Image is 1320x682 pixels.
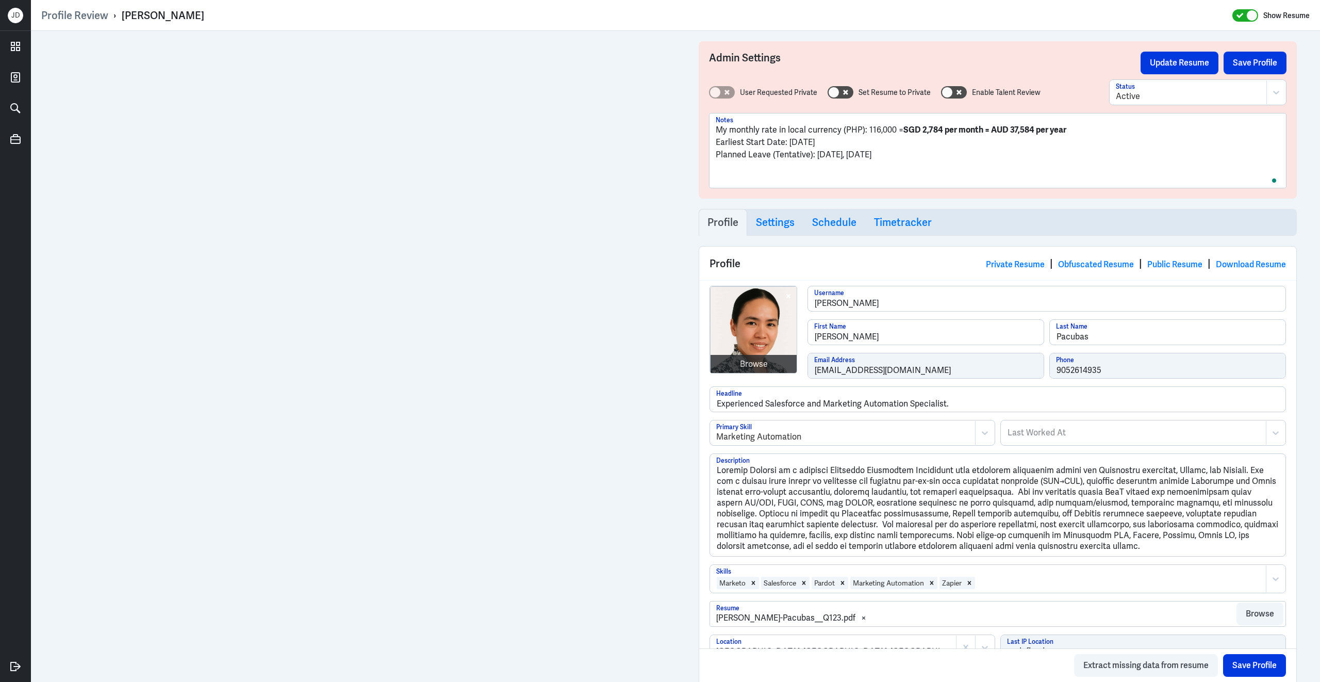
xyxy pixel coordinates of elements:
div: Remove Marketo [748,577,759,589]
h3: Settings [756,216,795,229]
label: User Requested Private [740,87,817,98]
label: Set Resume to Private [859,87,931,98]
input: Last IP Location [1001,635,1285,660]
img: ChatGPT_Image_Oct_3_2025_04_37_19_PM.jpg [711,287,797,374]
p: My monthly rate in local currency (PHP): 116,000 = [716,124,1280,136]
a: Public Resume [1147,259,1202,270]
h3: Profile [707,216,738,229]
button: Browse [1236,603,1283,625]
button: Update Resume [1141,52,1218,74]
a: Obfuscated Resume [1058,259,1134,270]
div: Pardot [812,577,837,589]
div: Marketing AutomationRemove Marketing Automation [849,576,938,590]
div: ZapierRemove Zapier [938,576,976,590]
div: Zapier [939,577,964,589]
div: J D [8,8,23,23]
input: Phone [1050,353,1285,378]
a: Profile Review [41,9,108,22]
div: Remove Pardot [837,577,848,589]
div: Profile [699,247,1296,280]
p: › [108,9,122,22]
div: [PERSON_NAME]-Pacubas__Q123.pdf [716,612,855,624]
div: To enrich screen reader interactions, please activate Accessibility in Grammarly extension settings [716,124,1280,186]
button: Extract missing data from resume [1074,654,1218,677]
h3: Schedule [812,216,856,229]
h3: Timetracker [874,216,932,229]
strong: SGD 2,784 per month = AUD 37,584 per year [903,124,1066,135]
input: Headline [710,387,1285,412]
div: Remove Salesforce [798,577,810,589]
div: Remove Marketing Automation [926,577,937,589]
div: Remove Zapier [964,577,975,589]
div: Marketing Automation [850,577,926,589]
h3: Admin Settings [709,52,1141,74]
label: Show Resume [1263,9,1310,22]
div: Browse [740,358,768,370]
p: Earliest Start Date: [DATE] [716,136,1280,149]
a: Download Resume [1216,259,1286,270]
div: MarketoRemove Marketo [716,576,760,590]
div: SalesforceRemove Salesforce [760,576,811,590]
input: Last Name [1050,320,1285,345]
input: First Name [808,320,1044,345]
button: Save Profile [1224,52,1286,74]
div: Salesforce [761,577,798,589]
iframe: https://ppcdn.hiredigital.com/register/3df71db3/resumes/820472957/Johanna_Canas-Pacubas__Q123.pdf... [54,41,652,672]
div: Marketo [717,577,748,589]
a: Private Resume [986,259,1045,270]
label: Enable Talent Review [972,87,1041,98]
div: PardotRemove Pardot [811,576,849,590]
textarea: Loremip Dolorsi am c adipisci Elitseddo Eiusmodtem Incididunt utla etdolorem aliquaenim admini ve... [710,454,1285,556]
button: Save Profile [1223,654,1286,677]
div: [PERSON_NAME] [122,9,204,22]
div: | | | [986,256,1286,271]
input: Username [808,286,1285,311]
p: Planned Leave (Tentative): [DATE], [DATE] [716,149,1280,161]
input: Email Address [808,353,1044,378]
